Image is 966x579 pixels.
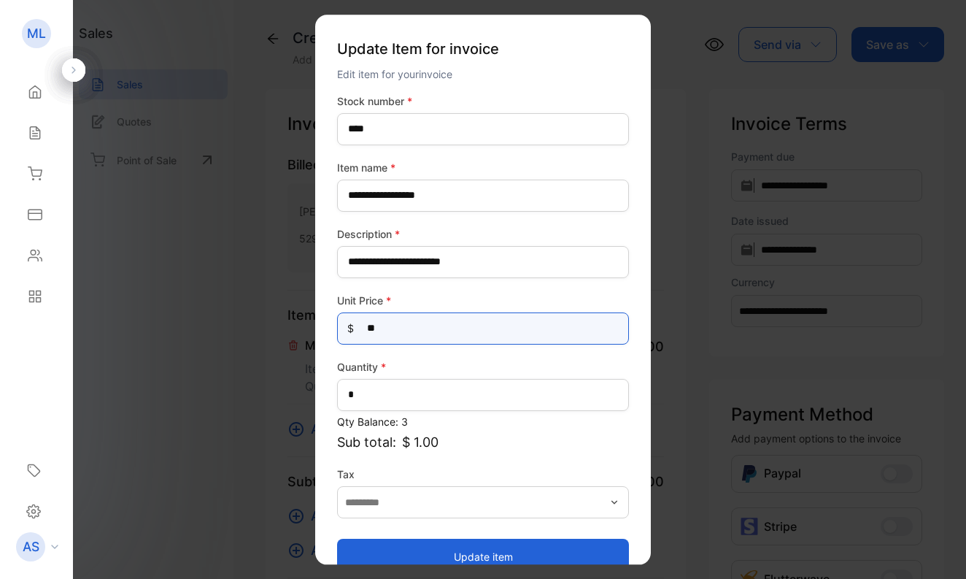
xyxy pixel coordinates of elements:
[337,32,629,66] p: Update Item for invoice
[402,432,438,452] span: $ 1.00
[347,321,354,336] span: $
[23,537,39,556] p: AS
[337,93,629,109] label: Stock number
[27,24,46,43] p: ML
[337,160,629,175] label: Item name
[337,467,629,482] label: Tax
[12,6,55,50] button: Open LiveChat chat widget
[337,414,629,429] p: Qty Balance: 3
[337,68,452,80] span: Edit item for your invoice
[337,432,629,452] p: Sub total:
[337,539,629,574] button: Update item
[337,359,629,375] label: Quantity
[337,226,629,242] label: Description
[337,293,629,308] label: Unit Price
